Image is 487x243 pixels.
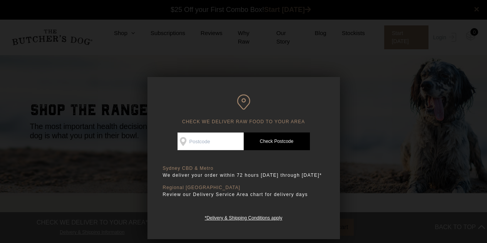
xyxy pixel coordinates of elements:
a: Check Postcode [244,132,310,150]
p: Review our Delivery Service Area chart for delivery days [163,191,325,198]
p: We deliver your order within 72 hours [DATE] through [DATE]* [163,171,325,179]
a: *Delivery & Shipping Conditions apply [205,213,282,221]
p: Sydney CBD & Metro [163,166,325,171]
p: Regional [GEOGRAPHIC_DATA] [163,185,325,191]
h6: CHECK WE DELIVER RAW FOOD TO YOUR AREA [163,94,325,125]
input: Postcode [177,132,244,150]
